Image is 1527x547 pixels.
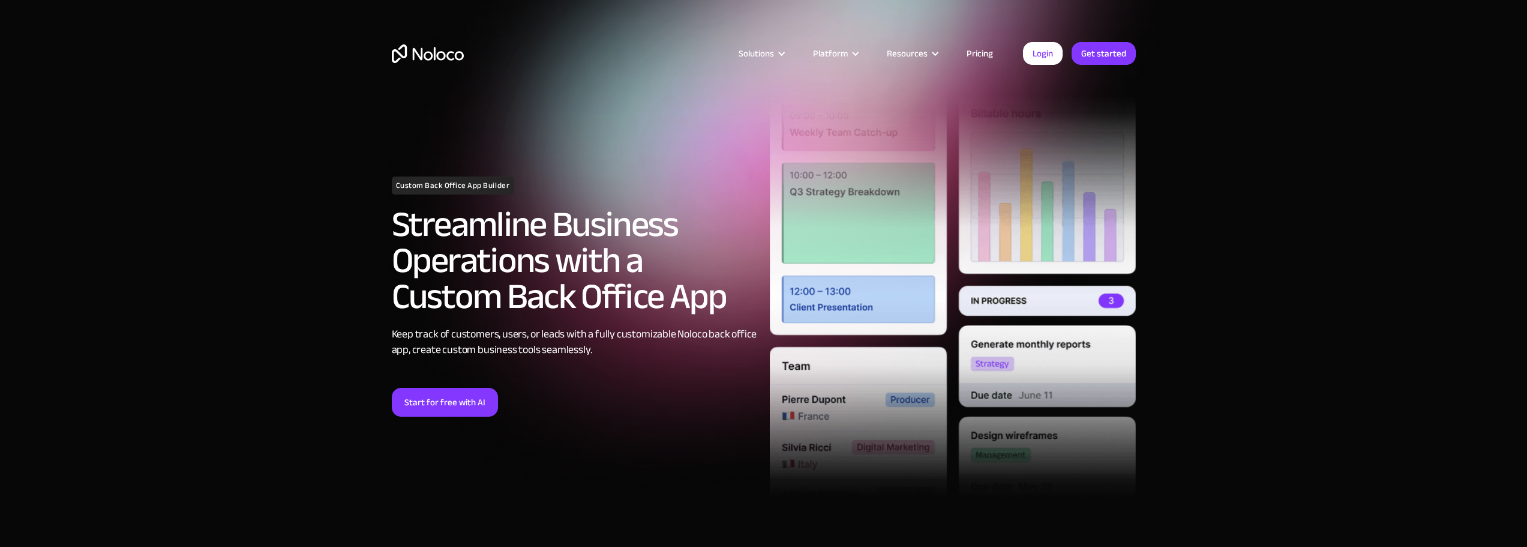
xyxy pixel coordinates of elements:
[1023,42,1063,65] a: Login
[887,46,928,61] div: Resources
[724,46,798,61] div: Solutions
[798,46,872,61] div: Platform
[952,46,1008,61] a: Pricing
[392,207,758,315] h2: Streamline Business Operations with a Custom Back Office App
[1072,42,1136,65] a: Get started
[392,177,514,195] h1: Custom Back Office App Builder
[813,46,848,61] div: Platform
[392,327,758,358] div: Keep track of customers, users, or leads with a fully customizable Noloco back office app, create...
[872,46,952,61] div: Resources
[739,46,774,61] div: Solutions
[392,388,498,417] a: Start for free with AI
[392,44,464,63] a: home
